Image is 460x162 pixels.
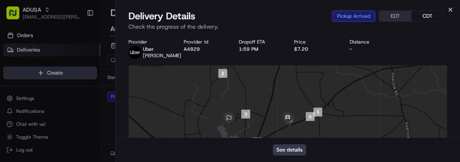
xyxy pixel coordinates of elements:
[184,39,226,45] div: Provider Id
[218,69,227,78] div: 2
[8,8,24,24] img: Nash
[128,39,171,45] div: Provider
[411,11,443,21] button: CDT
[350,39,392,45] div: Distance
[379,11,411,21] button: EDT
[184,46,200,52] button: A4829
[128,10,195,23] span: Delivery Details
[294,39,336,45] div: Price
[21,52,133,60] input: Clear
[27,77,132,85] div: Start new chat
[313,108,322,116] div: 5
[239,46,281,52] div: 1:59 PM
[294,46,336,52] div: $7.20
[80,102,97,108] span: Pylon
[128,23,448,31] p: Check the progress of the delivery.
[143,46,154,52] span: Uber
[143,52,181,59] span: [PERSON_NAME]
[8,77,23,91] img: 1736555255976-a54dd68f-1ca7-489b-9aae-adbdc363a1c4
[239,39,281,45] div: Dropoff ETA
[350,46,392,52] div: -
[241,110,250,118] div: 3
[57,102,97,108] a: Powered byPylon
[273,144,306,156] button: See details
[306,112,315,121] div: 6
[128,46,141,59] img: profile_uber_ahold_partner.png
[8,32,147,45] p: Welcome 👋
[137,79,147,89] button: Start new chat
[27,85,102,91] div: We're available if you need us!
